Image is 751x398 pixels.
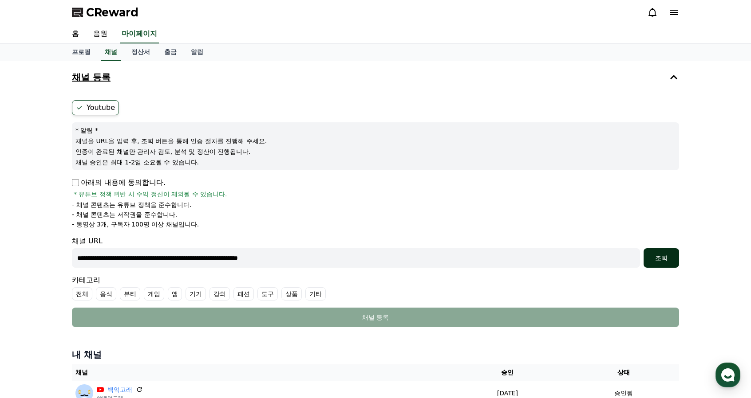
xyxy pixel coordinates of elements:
[209,287,230,300] label: 강의
[614,389,633,398] p: 승인됨
[186,287,206,300] label: 기기
[281,287,302,300] label: 상품
[447,364,568,381] th: 승인
[3,281,59,303] a: 홈
[115,281,170,303] a: 설정
[72,236,679,268] div: 채널 URL
[28,294,33,301] span: 홈
[184,44,210,61] a: 알림
[81,295,92,302] span: 대화
[120,25,159,43] a: 마이페이지
[157,44,184,61] a: 출금
[72,364,447,381] th: 채널
[75,137,676,145] p: 채널을 URL을 입력 후, 조회 버튼을 통해 인증 절차를 진행해 주세요.
[144,287,164,300] label: 게임
[137,294,148,301] span: 설정
[305,287,326,300] label: 기타
[90,313,661,322] div: 채널 등록
[168,287,182,300] label: 앱
[72,220,199,229] p: - 동영상 3개, 구독자 100명 이상 채널입니다.
[647,254,676,262] div: 조회
[233,287,254,300] label: 패션
[568,364,679,381] th: 상태
[65,25,86,43] a: 홈
[96,287,116,300] label: 음식
[72,177,166,188] p: 아래의 내용에 동의합니다.
[86,5,138,20] span: CReward
[101,44,121,61] a: 채널
[72,308,679,327] button: 채널 등록
[451,389,565,398] p: [DATE]
[74,190,227,199] span: * 유튜브 정책 위반 시 수익 정산이 제외될 수 있습니다.
[120,287,140,300] label: 뷰티
[72,72,111,82] h4: 채널 등록
[75,158,676,167] p: 채널 승인은 최대 1-2일 소요될 수 있습니다.
[68,65,683,90] button: 채널 등록
[59,281,115,303] a: 대화
[72,210,177,219] p: - 채널 콘텐츠는 저작권을 준수합니다.
[107,385,132,394] a: 백억고래
[72,5,138,20] a: CReward
[86,25,115,43] a: 음원
[124,44,157,61] a: 정산서
[65,44,98,61] a: 프로필
[75,147,676,156] p: 인증이 완료된 채널만 관리자 검토, 분석 및 정산이 진행됩니다.
[644,248,679,268] button: 조회
[72,348,679,361] h4: 내 채널
[72,100,119,115] label: Youtube
[72,200,192,209] p: - 채널 콘텐츠는 유튜브 정책을 준수합니다.
[72,287,92,300] label: 전체
[257,287,278,300] label: 도구
[72,275,679,300] div: 카테고리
